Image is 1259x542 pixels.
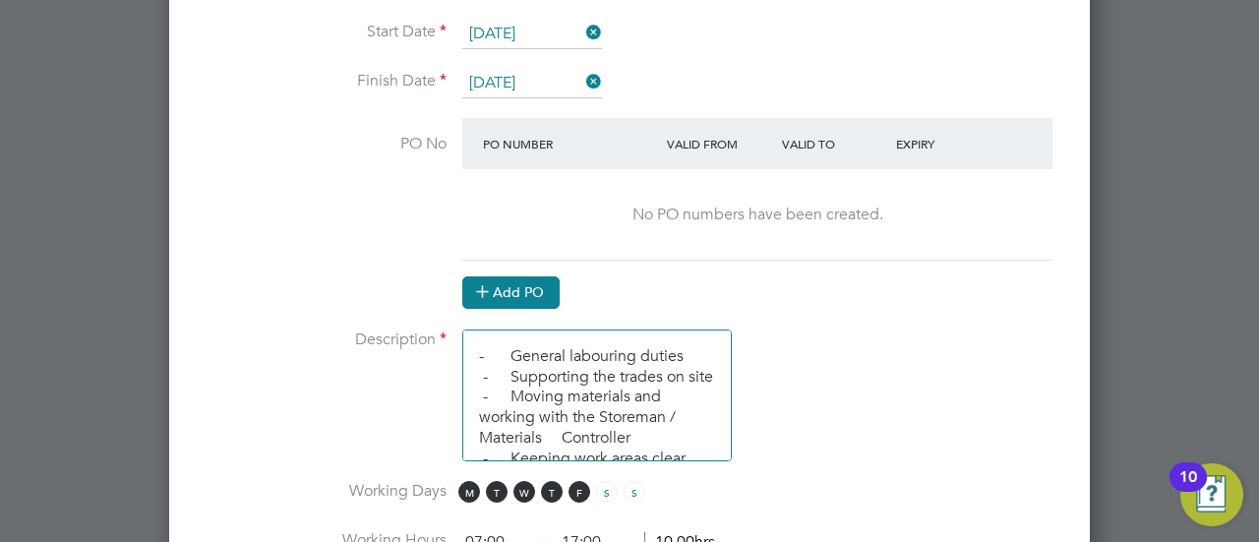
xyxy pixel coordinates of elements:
div: 10 [1179,477,1197,503]
span: T [541,481,563,503]
span: S [596,481,618,503]
label: Start Date [201,22,447,42]
div: No PO numbers have been created. [482,205,1033,225]
label: Finish Date [201,71,447,91]
div: Valid From [662,126,777,161]
div: Valid To [777,126,892,161]
div: PO Number [478,126,662,161]
button: Add PO [462,276,560,308]
span: F [569,481,590,503]
div: Expiry [891,126,1006,161]
label: Description [201,330,447,350]
input: Select one [462,69,602,98]
label: PO No [201,134,447,154]
input: Select one [462,20,602,49]
span: T [486,481,508,503]
label: Working Days [201,481,447,502]
span: S [624,481,645,503]
button: Open Resource Center, 10 new notifications [1180,463,1243,526]
span: W [513,481,535,503]
span: M [458,481,480,503]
